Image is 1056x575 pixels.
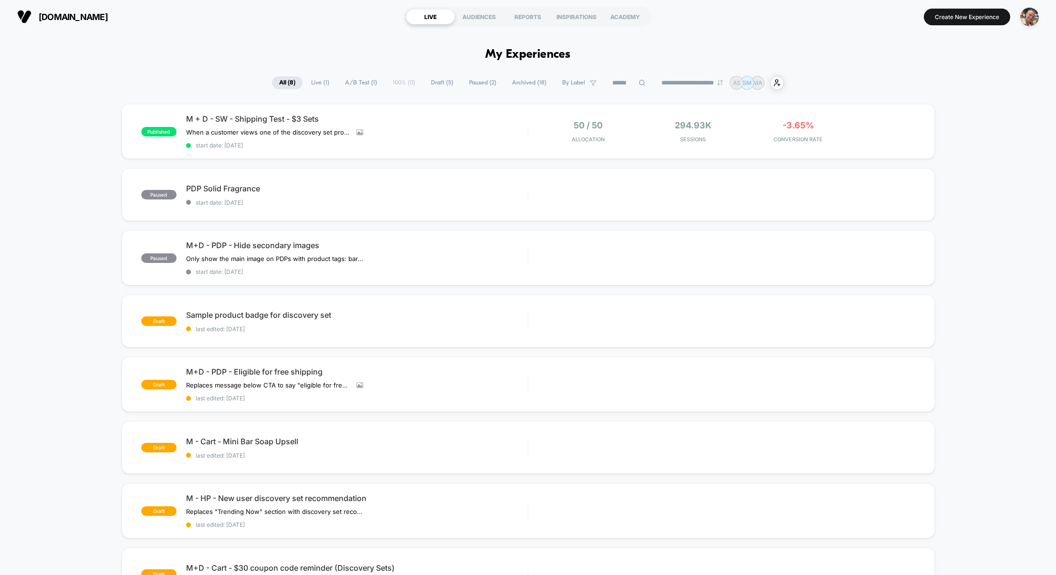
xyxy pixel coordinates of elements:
span: -3.65% [783,120,814,130]
span: Archived ( 18 ) [505,76,554,89]
span: start date: [DATE] [186,142,528,149]
button: Create New Experience [924,9,1010,25]
span: last edited: [DATE] [186,395,528,402]
span: Only show the main image on PDPs with product tags: bar soap, deo, oil. [186,255,363,262]
span: draft [141,506,177,516]
span: last edited: [DATE] [186,521,528,528]
span: Paused ( 2 ) [462,76,503,89]
span: paused [141,253,177,263]
span: [DOMAIN_NAME] [39,12,108,22]
span: paused [141,190,177,199]
span: draft [141,316,177,326]
span: Replaces "Trending Now" section with discovery set recommendations for new users visiting the HP [186,508,363,515]
div: REPORTS [503,9,552,24]
img: end [717,80,723,85]
div: AUDIENCES [455,9,503,24]
button: [DOMAIN_NAME] [14,9,111,24]
span: draft [141,380,177,389]
span: draft [141,443,177,452]
p: AS [733,79,741,86]
span: Sessions [643,136,743,143]
span: M - HP - New user discovery set recommendation [186,493,528,503]
img: ppic [1020,8,1039,26]
span: M + D - SW - Shipping Test - $3 Sets [186,114,528,124]
span: M - Cart - Mini Bar Soap Upsell [186,437,528,446]
h1: My Experiences [485,48,571,62]
span: M+D - PDP - Hide secondary images [186,240,528,250]
span: 50 / 50 [574,120,603,130]
img: Visually logo [17,10,31,24]
span: A/B Test ( 1 ) [338,76,384,89]
p: SM [742,79,752,86]
span: Allocation [572,136,605,143]
span: published [141,127,177,136]
span: 294.93k [675,120,711,130]
span: By Label [562,79,585,86]
span: CONVERSION RATE [748,136,848,143]
span: M+D - PDP - Eligible for free shipping [186,367,528,376]
span: PDP Solid Fragrance [186,184,528,193]
p: MA [753,79,762,86]
span: M+D - Cart - $30 coupon code reminder (Discovery Sets) [186,563,528,573]
div: LIVE [406,9,455,24]
span: last edited: [DATE] [186,452,528,459]
span: start date: [DATE] [186,199,528,206]
span: Live ( 1 ) [304,76,336,89]
span: last edited: [DATE] [186,325,528,333]
span: Draft ( 5 ) [424,76,460,89]
div: INSPIRATIONS [552,9,601,24]
span: All ( 8 ) [272,76,303,89]
div: ACADEMY [601,9,649,24]
button: ppic [1017,7,1042,27]
span: start date: [DATE] [186,268,528,275]
span: When a customer views one of the discovery set products, the free shipping banner at the top is h... [186,128,349,136]
span: Replaces message below CTA to say "eligible for free shipping" on all PDPs $50+ (US only) [186,381,349,389]
span: Sample product badge for discovery set [186,310,528,320]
